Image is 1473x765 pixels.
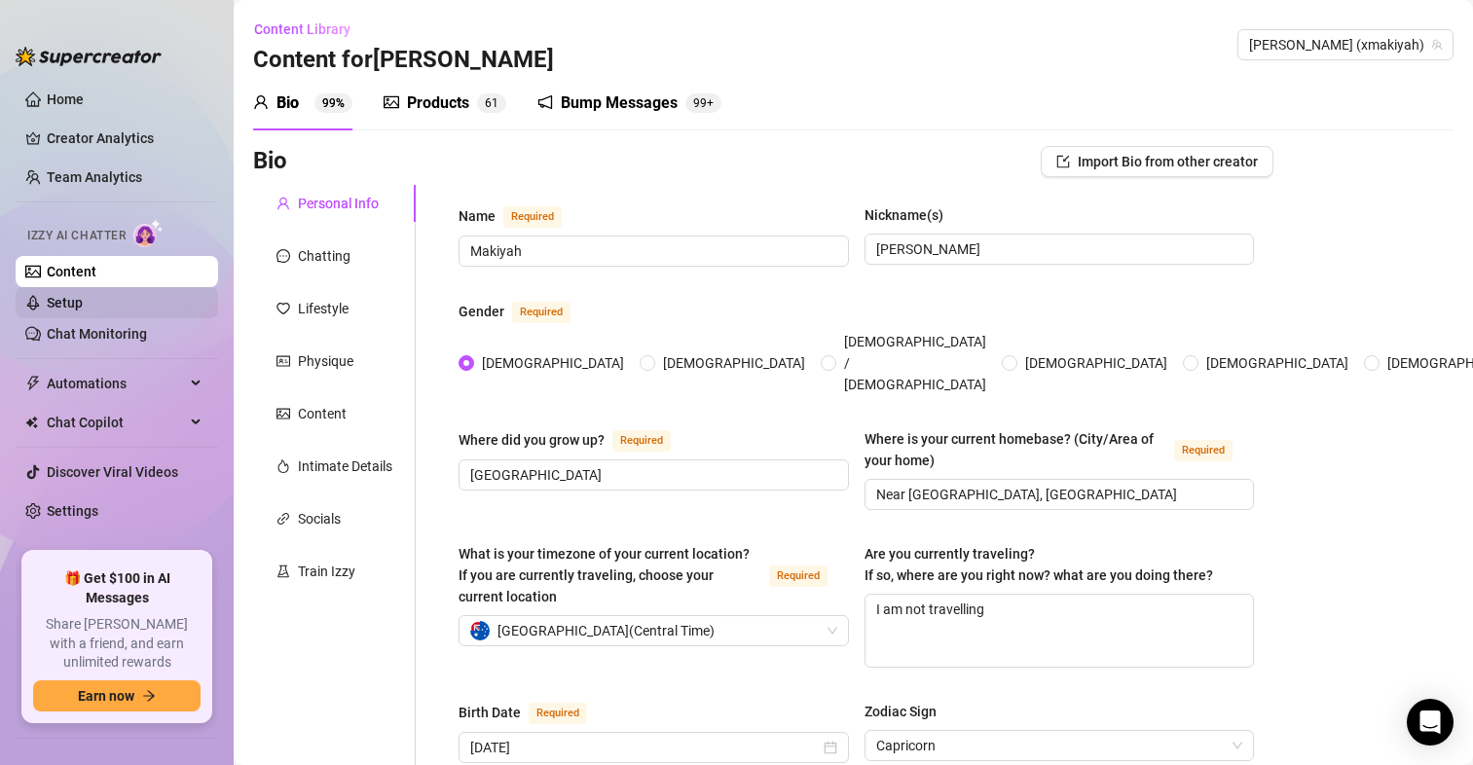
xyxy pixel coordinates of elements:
[561,91,678,115] div: Bump Messages
[459,428,692,452] label: Where did you grow up?
[876,238,1239,260] input: Nickname(s)
[865,428,1255,471] label: Where is your current homebase? (City/Area of your home)
[253,94,269,110] span: user
[47,169,142,185] a: Team Analytics
[276,197,290,210] span: user
[459,701,608,724] label: Birth Date
[503,206,562,228] span: Required
[512,302,571,323] span: Required
[459,702,521,723] div: Birth Date
[470,240,833,262] input: Name
[836,331,994,395] span: [DEMOGRAPHIC_DATA] / [DEMOGRAPHIC_DATA]
[865,204,943,226] div: Nickname(s)
[298,455,392,477] div: Intimate Details
[865,204,957,226] label: Nickname(s)
[47,407,185,438] span: Chat Copilot
[142,689,156,703] span: arrow-right
[1198,352,1356,374] span: [DEMOGRAPHIC_DATA]
[1431,39,1443,51] span: team
[685,93,721,113] sup: 100
[1041,146,1273,177] button: Import Bio from other creator
[276,302,290,315] span: heart
[276,354,290,368] span: idcard
[298,193,379,214] div: Personal Info
[78,688,134,704] span: Earn now
[1056,155,1070,168] span: import
[314,93,352,113] sup: 99%
[253,146,287,177] h3: Bio
[253,45,554,76] h3: Content for [PERSON_NAME]
[865,701,937,722] div: Zodiac Sign
[485,96,492,110] span: 6
[276,91,299,115] div: Bio
[47,326,147,342] a: Chat Monitoring
[769,565,828,587] span: Required
[1407,699,1454,746] div: Open Intercom Messenger
[1249,30,1442,59] span: maki (xmakiyah)
[47,91,84,107] a: Home
[459,205,496,227] div: Name
[865,546,1213,583] span: Are you currently traveling? If so, where are you right now? what are you doing there?
[47,295,83,310] a: Setup
[865,701,950,722] label: Zodiac Sign
[298,245,350,267] div: Chatting
[298,508,341,529] div: Socials
[492,96,498,110] span: 1
[407,91,469,115] div: Products
[876,484,1239,505] input: Where is your current homebase? (City/Area of your home)
[47,464,178,480] a: Discover Viral Videos
[276,249,290,263] span: message
[33,615,201,673] span: Share [PERSON_NAME] with a friend, and earn unlimited rewards
[16,47,162,66] img: logo-BBDzfeDw.svg
[133,219,164,247] img: AI Chatter
[298,298,349,319] div: Lifestyle
[25,376,41,391] span: thunderbolt
[47,123,203,154] a: Creator Analytics
[876,731,1243,760] span: Capricorn
[1078,154,1258,169] span: Import Bio from other creator
[1174,440,1233,461] span: Required
[459,546,750,604] span: What is your timezone of your current location? If you are currently traveling, choose your curre...
[276,407,290,420] span: picture
[477,93,506,113] sup: 61
[47,503,98,519] a: Settings
[865,428,1167,471] div: Where is your current homebase? (City/Area of your home)
[459,301,504,322] div: Gender
[612,430,671,452] span: Required
[497,616,715,645] span: [GEOGRAPHIC_DATA] ( Central Time )
[33,680,201,711] button: Earn nowarrow-right
[470,621,490,640] img: au
[470,464,833,486] input: Where did you grow up?
[655,352,813,374] span: [DEMOGRAPHIC_DATA]
[459,204,583,228] label: Name
[47,368,185,399] span: Automations
[298,561,355,582] div: Train Izzy
[459,300,592,323] label: Gender
[254,21,350,37] span: Content Library
[276,565,290,578] span: experiment
[25,416,38,429] img: Chat Copilot
[47,264,96,279] a: Content
[537,94,553,110] span: notification
[27,227,126,245] span: Izzy AI Chatter
[298,403,347,424] div: Content
[529,703,587,724] span: Required
[298,350,353,372] div: Physique
[384,94,399,110] span: picture
[459,429,605,451] div: Where did you grow up?
[470,737,820,758] input: Birth Date
[1017,352,1175,374] span: [DEMOGRAPHIC_DATA]
[474,352,632,374] span: [DEMOGRAPHIC_DATA]
[33,569,201,607] span: 🎁 Get $100 in AI Messages
[276,512,290,526] span: link
[865,595,1254,667] textarea: I am not travelling
[276,459,290,473] span: fire
[253,14,366,45] button: Content Library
